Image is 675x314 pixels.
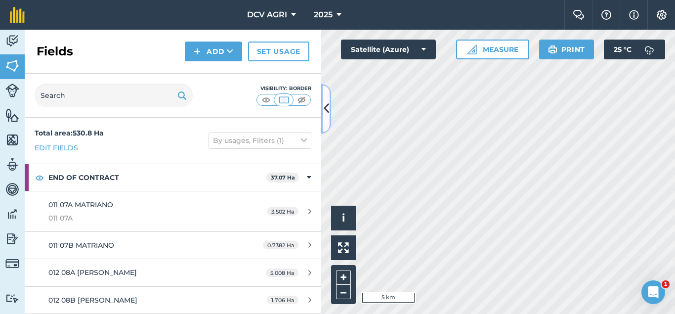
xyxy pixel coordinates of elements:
img: svg+xml;base64,PD94bWwgdmVyc2lvbj0iMS4wIiBlbmNvZGluZz0idXRmLTgiPz4KPCEtLSBHZW5lcmF0b3I6IEFkb2JlIE... [5,157,19,172]
img: svg+xml;base64,PHN2ZyB4bWxucz0iaHR0cDovL3d3dy53My5vcmcvMjAwMC9zdmciIHdpZHRoPSIxOSIgaGVpZ2h0PSIyNC... [548,44,557,55]
span: 3.502 Ha [267,207,298,216]
img: svg+xml;base64,PD94bWwgdmVyc2lvbj0iMS4wIiBlbmNvZGluZz0idXRmLTgiPz4KPCEtLSBHZW5lcmF0b3I6IEFkb2JlIE... [5,294,19,303]
button: Satellite (Azure) [341,40,436,59]
span: 012 08B [PERSON_NAME] [48,296,137,305]
img: svg+xml;base64,PHN2ZyB4bWxucz0iaHR0cDovL3d3dy53My5vcmcvMjAwMC9zdmciIHdpZHRoPSIxNyIgaGVpZ2h0PSIxNy... [629,9,639,21]
img: svg+xml;base64,PD94bWwgdmVyc2lvbj0iMS4wIiBlbmNvZGluZz0idXRmLTgiPz4KPCEtLSBHZW5lcmF0b3I6IEFkb2JlIE... [5,231,19,246]
img: svg+xml;base64,PHN2ZyB4bWxucz0iaHR0cDovL3d3dy53My5vcmcvMjAwMC9zdmciIHdpZHRoPSI1NiIgaGVpZ2h0PSI2MC... [5,58,19,73]
span: i [342,212,345,224]
a: Set usage [248,42,309,61]
h2: Fields [37,44,73,59]
a: 012 08A [PERSON_NAME]5.008 Ha [25,259,321,286]
a: 011 07A MATRIANO011 07A3.502 Ha [25,191,321,231]
a: 012 08B [PERSON_NAME]1.706 Ha [25,287,321,314]
img: svg+xml;base64,PD94bWwgdmVyc2lvbj0iMS4wIiBlbmNvZGluZz0idXRmLTgiPz4KPCEtLSBHZW5lcmF0b3I6IEFkb2JlIE... [5,182,19,197]
img: svg+xml;base64,PHN2ZyB4bWxucz0iaHR0cDovL3d3dy53My5vcmcvMjAwMC9zdmciIHdpZHRoPSIxOSIgaGVpZ2h0PSIyNC... [177,90,187,101]
iframe: Intercom live chat [641,280,665,304]
span: 011 07A [48,213,234,224]
img: A cog icon [656,10,668,20]
span: 012 08A [PERSON_NAME] [48,268,137,277]
img: A question mark icon [600,10,612,20]
img: svg+xml;base64,PHN2ZyB4bWxucz0iaHR0cDovL3d3dy53My5vcmcvMjAwMC9zdmciIHdpZHRoPSI1MCIgaGVpZ2h0PSI0MC... [260,95,272,105]
span: 2025 [314,9,333,21]
img: Ruler icon [467,45,477,54]
strong: 37.07 Ha [271,174,295,181]
img: svg+xml;base64,PD94bWwgdmVyc2lvbj0iMS4wIiBlbmNvZGluZz0idXRmLTgiPz4KPCEtLSBHZW5lcmF0b3I6IEFkb2JlIE... [5,34,19,48]
div: Visibility: Border [256,85,311,92]
span: 1.706 Ha [267,296,298,304]
img: svg+xml;base64,PHN2ZyB4bWxucz0iaHR0cDovL3d3dy53My5vcmcvMjAwMC9zdmciIHdpZHRoPSI1MCIgaGVpZ2h0PSI0MC... [295,95,308,105]
img: fieldmargin Logo [10,7,25,23]
span: 25 ° C [614,40,632,59]
div: END OF CONTRACT37.07 Ha [25,164,321,191]
span: 5.008 Ha [266,269,298,277]
img: svg+xml;base64,PD94bWwgdmVyc2lvbj0iMS4wIiBlbmNvZGluZz0idXRmLTgiPz4KPCEtLSBHZW5lcmF0b3I6IEFkb2JlIE... [5,84,19,97]
strong: END OF CONTRACT [48,164,266,191]
button: Add [185,42,242,61]
button: By usages, Filters (1) [209,133,311,148]
button: i [331,206,356,230]
a: 011 07B MATRIANO0.7382 Ha [25,232,321,259]
span: 011 07A MATRIANO [48,200,113,209]
img: Two speech bubbles overlapping with the left bubble in the forefront [573,10,585,20]
button: – [336,285,351,299]
img: svg+xml;base64,PD94bWwgdmVyc2lvbj0iMS4wIiBlbmNvZGluZz0idXRmLTgiPz4KPCEtLSBHZW5lcmF0b3I6IEFkb2JlIE... [5,257,19,270]
span: DCV AGRI [247,9,287,21]
input: Search [35,84,193,107]
img: svg+xml;base64,PHN2ZyB4bWxucz0iaHR0cDovL3d3dy53My5vcmcvMjAwMC9zdmciIHdpZHRoPSI1NiIgaGVpZ2h0PSI2MC... [5,108,19,123]
button: + [336,270,351,285]
button: 25 °C [604,40,665,59]
img: svg+xml;base64,PHN2ZyB4bWxucz0iaHR0cDovL3d3dy53My5vcmcvMjAwMC9zdmciIHdpZHRoPSI1MCIgaGVpZ2h0PSI0MC... [278,95,290,105]
img: svg+xml;base64,PD94bWwgdmVyc2lvbj0iMS4wIiBlbmNvZGluZz0idXRmLTgiPz4KPCEtLSBHZW5lcmF0b3I6IEFkb2JlIE... [5,207,19,222]
button: Measure [456,40,529,59]
a: Edit fields [35,142,78,153]
span: 1 [662,280,670,288]
img: svg+xml;base64,PHN2ZyB4bWxucz0iaHR0cDovL3d3dy53My5vcmcvMjAwMC9zdmciIHdpZHRoPSIxNCIgaGVpZ2h0PSIyNC... [194,45,201,57]
strong: Total area : 530.8 Ha [35,129,104,137]
span: 0.7382 Ha [263,241,298,249]
img: Four arrows, one pointing top left, one top right, one bottom right and the last bottom left [338,242,349,253]
button: Print [539,40,594,59]
img: svg+xml;base64,PHN2ZyB4bWxucz0iaHR0cDovL3d3dy53My5vcmcvMjAwMC9zdmciIHdpZHRoPSI1NiIgaGVpZ2h0PSI2MC... [5,133,19,147]
span: 011 07B MATRIANO [48,241,114,250]
img: svg+xml;base64,PHN2ZyB4bWxucz0iaHR0cDovL3d3dy53My5vcmcvMjAwMC9zdmciIHdpZHRoPSIxOCIgaGVpZ2h0PSIyNC... [35,172,44,183]
img: svg+xml;base64,PD94bWwgdmVyc2lvbj0iMS4wIiBlbmNvZGluZz0idXRmLTgiPz4KPCEtLSBHZW5lcmF0b3I6IEFkb2JlIE... [639,40,659,59]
